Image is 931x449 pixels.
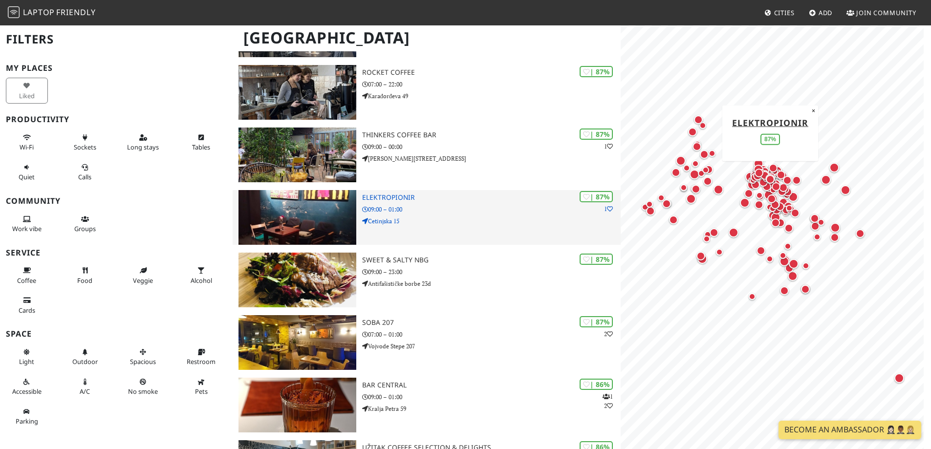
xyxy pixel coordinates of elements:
[6,248,227,257] h3: Service
[695,168,707,179] div: Map marker
[690,183,702,195] div: Map marker
[362,342,621,351] p: Vojvode Stepe 207
[701,233,713,245] div: Map marker
[64,262,106,288] button: Food
[746,174,758,186] div: Map marker
[697,120,709,131] div: Map marker
[678,182,690,193] div: Map marker
[757,176,770,189] div: Map marker
[764,253,776,265] div: Map marker
[727,226,740,239] div: Map marker
[778,255,791,268] div: Map marker
[782,240,794,252] div: Map marker
[233,128,621,182] a: Thinkers coffee bar | 87% 1 Thinkers coffee bar 09:00 – 00:00 [PERSON_NAME][STREET_ADDRESS]
[769,216,782,229] div: Map marker
[828,231,841,244] div: Map marker
[843,4,920,21] a: Join Community
[362,381,621,389] h3: Bar Central
[6,329,227,339] h3: Space
[580,66,613,77] div: | 87%
[686,126,699,138] div: Map marker
[688,168,701,181] div: Map marker
[233,378,621,432] a: Bar Central | 86% 12 Bar Central 09:00 – 01:00 Kralja Petra 59
[180,262,222,288] button: Alcohol
[6,115,227,124] h3: Productivity
[760,180,773,193] div: Map marker
[805,4,837,21] a: Add
[6,24,227,54] h2: Filters
[238,190,356,245] img: Elektropionir
[775,169,787,181] div: Map marker
[192,143,210,151] span: Work-friendly tables
[760,4,799,21] a: Cities
[690,158,701,170] div: Map marker
[754,190,765,201] div: Map marker
[743,170,757,184] div: Map marker
[362,193,621,202] h3: Elektropionir
[8,6,20,18] img: LaptopFriendly
[764,173,777,186] div: Map marker
[774,8,795,17] span: Cities
[667,214,680,226] div: Map marker
[233,190,621,245] a: Elektropionir | 87% 1 Elektropionir 09:00 – 01:00 Cetinjska 15
[191,276,212,285] span: Alcohol
[122,344,164,370] button: Spacious
[580,379,613,390] div: | 86%
[892,371,906,385] div: Map marker
[698,148,711,161] div: Map marker
[78,172,91,181] span: Video/audio calls
[800,260,812,272] div: Map marker
[16,417,38,426] span: Parking
[681,162,693,174] div: Map marker
[692,113,705,126] div: Map marker
[780,204,793,216] div: Map marker
[753,198,765,211] div: Map marker
[786,269,800,283] div: Map marker
[580,316,613,327] div: | 87%
[362,131,621,139] h3: Thinkers coffee bar
[695,252,709,266] div: Map marker
[72,357,98,366] span: Outdoor area
[6,344,48,370] button: Light
[751,170,764,182] div: Map marker
[362,319,621,327] h3: Soba 207
[64,159,106,185] button: Calls
[233,253,621,307] a: Sweet & Salty NBG | 87% Sweet & Salty NBG 09:00 – 23:00 Antifašističke borbe 23d
[19,357,34,366] span: Natural light
[763,172,777,186] div: Map marker
[784,203,797,215] div: Map marker
[770,180,782,193] div: Map marker
[760,171,773,184] div: Map marker
[238,65,356,120] img: Rocket Coffee
[180,374,222,400] button: Pets
[238,378,356,432] img: Bar Central
[856,8,916,17] span: Join Community
[767,203,779,214] div: Map marker
[712,183,725,196] div: Map marker
[684,192,698,206] div: Map marker
[362,91,621,101] p: Karađorđeva 49
[839,183,852,197] div: Map marker
[6,64,227,73] h3: My Places
[765,171,778,183] div: Map marker
[708,226,720,239] div: Map marker
[746,291,758,302] div: Map marker
[799,283,812,296] div: Map marker
[799,282,812,295] div: Map marker
[80,387,90,396] span: Air conditioned
[782,222,795,235] div: Map marker
[74,143,96,151] span: Power sockets
[19,172,35,181] span: Quiet
[749,178,762,191] div: Map marker
[362,142,621,151] p: 09:00 – 00:00
[808,212,821,225] div: Map marker
[362,392,621,402] p: 09:00 – 01:00
[644,198,655,210] div: Map marker
[811,231,823,243] div: Map marker
[776,185,788,198] div: Map marker
[674,154,688,168] div: Map marker
[195,387,208,396] span: Pet friendly
[765,192,778,205] div: Map marker
[20,143,34,151] span: Stable Wi-Fi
